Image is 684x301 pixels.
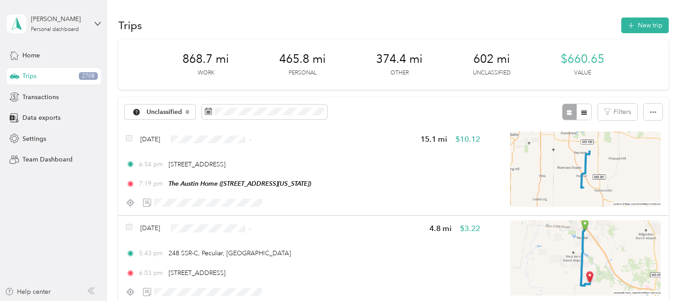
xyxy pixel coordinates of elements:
[169,269,225,277] span: [STREET_ADDRESS]
[31,14,87,24] div: [PERSON_NAME]
[390,69,409,77] p: Other
[139,249,165,258] span: 5:43 pm
[22,71,36,81] span: Trips
[198,69,214,77] p: Work
[118,21,142,30] h1: Trips
[460,223,480,234] span: $3.22
[22,155,73,164] span: Team Dashboard
[140,223,160,233] span: [DATE]
[147,109,182,115] span: Unclassified
[79,72,98,80] span: 2708
[22,134,46,144] span: Settings
[621,17,669,33] button: New trip
[279,52,326,66] span: 465.8 mi
[634,251,684,301] iframe: Everlance-gr Chat Button Frame
[510,220,661,296] img: minimap
[22,113,61,122] span: Data exports
[139,179,165,188] span: 7:19 pm
[420,134,447,145] span: 15.1 mi
[473,69,511,77] p: Unclassified
[510,131,661,207] img: minimap
[169,249,291,257] span: 248 SSR-C, Peculiar, [GEOGRAPHIC_DATA]
[169,180,311,187] span: The Austin Home ([STREET_ADDRESS][US_STATE])
[182,52,229,66] span: 868.7 mi
[140,135,160,144] span: [DATE]
[455,134,480,145] span: $10.12
[22,92,59,102] span: Transactions
[473,52,510,66] span: 602 mi
[169,161,225,168] span: [STREET_ADDRESS]
[598,104,637,120] button: Filters
[139,160,165,169] span: 6:54 pm
[139,268,165,278] span: 6:03 pm
[429,223,452,234] span: 4.8 mi
[5,287,51,297] button: Help center
[561,52,604,66] span: $660.65
[574,69,591,77] p: Value
[289,69,316,77] p: Personal
[376,52,423,66] span: 374.4 mi
[31,27,79,32] div: Personal dashboard
[22,51,40,60] span: Home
